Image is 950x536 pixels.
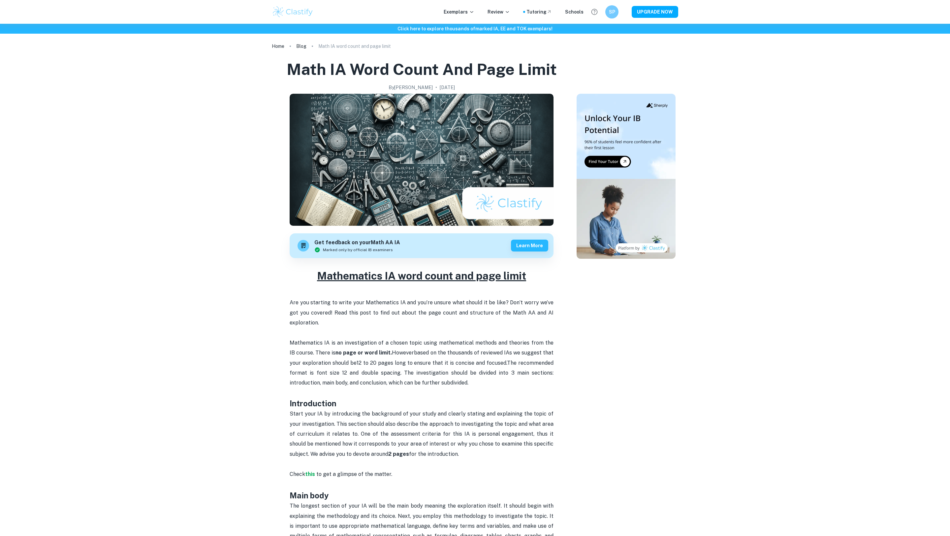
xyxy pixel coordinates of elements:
[314,239,400,247] h6: Get feedback on your Math AA IA
[488,8,510,16] p: Review
[444,8,474,16] p: Exemplars
[272,5,314,18] img: Clastify logo
[1,25,949,32] h6: Click here to explore thousands of marked IA, EE and TOK exemplars !
[388,451,409,457] strong: 2 pages
[335,350,414,356] span: However
[290,360,555,386] span: The recommended format is font size 12 and double spacing. The investigation should be divided in...
[435,84,437,91] p: •
[316,471,392,477] span: to get a glimpse of the matter.
[290,491,329,500] strong: Main body
[608,8,616,16] h6: SP
[440,84,455,91] h2: [DATE]
[290,94,554,226] img: Math IA word count and page limit cover image
[589,6,600,17] button: Help and Feedback
[305,471,315,477] strong: this
[526,8,552,16] a: Tutoring
[290,471,305,477] span: Check
[323,247,393,253] span: Marked only by official IB examiners
[305,471,316,477] a: this
[287,59,557,80] h1: Math IA word count and page limit
[290,350,555,366] span: based on the thousands of reviewed IAs we suggest that your exploration should be
[389,84,433,91] h2: By [PERSON_NAME]
[290,411,555,457] span: Start your IA by introducing the background of your study and clearly stating and explaining the ...
[317,270,526,282] u: Mathematics IA word count and page limit
[318,43,391,50] p: Math IA word count and page limit
[565,8,584,16] a: Schools
[296,42,306,51] a: Blog
[605,5,618,18] button: SP
[511,240,548,251] button: Learn more
[335,350,392,356] strong: no page or word limit.
[290,233,554,258] a: Get feedback on yourMath AA IAMarked only by official IB examinersLearn more
[290,399,336,408] strong: Introduction
[632,6,678,18] button: UPGRADE NOW
[290,340,555,356] span: Mathematics IA is an investigation of a chosen topic using mathematical methods and theories from...
[577,94,676,259] img: Thumbnail
[290,299,555,326] span: Are you starting to write your Mathematics IA and you’re unsure what should it be like? Don’t wor...
[272,42,284,51] a: Home
[357,360,507,366] span: 12 to 20 pages long to ensure that it is concise and focused.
